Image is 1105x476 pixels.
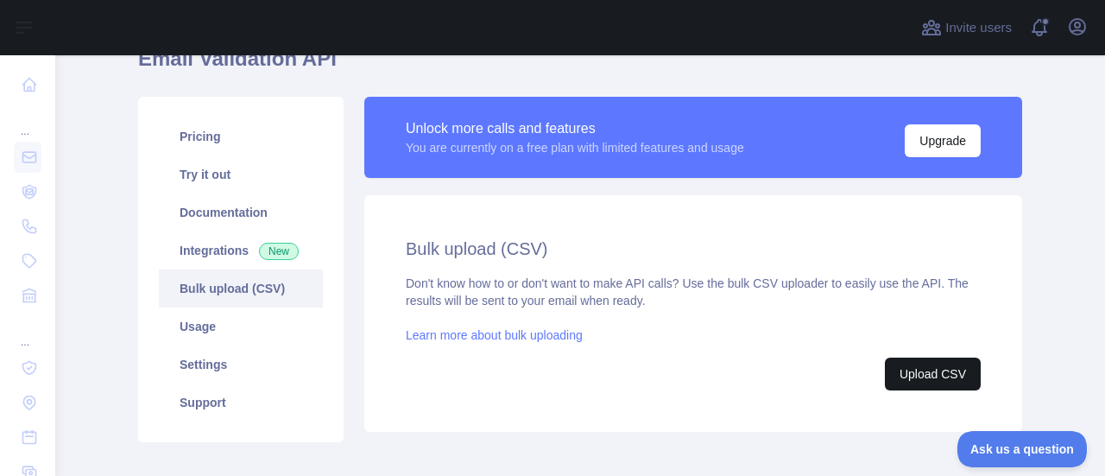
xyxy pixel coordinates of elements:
[885,358,981,390] button: Upload CSV
[406,237,981,261] h2: Bulk upload (CSV)
[918,14,1015,41] button: Invite users
[945,18,1012,38] span: Invite users
[138,45,1022,86] h1: Email Validation API
[14,104,41,138] div: ...
[159,117,323,155] a: Pricing
[406,328,583,342] a: Learn more about bulk uploading
[159,270,323,308] a: Bulk upload (CSV)
[159,194,323,232] a: Documentation
[159,308,323,346] a: Usage
[14,314,41,349] div: ...
[406,275,981,390] div: Don't know how to or don't want to make API calls? Use the bulk CSV uploader to easily use the AP...
[159,346,323,384] a: Settings
[159,155,323,194] a: Try it out
[905,124,981,157] button: Upgrade
[159,384,323,422] a: Support
[406,139,744,156] div: You are currently on a free plan with limited features and usage
[259,243,299,260] span: New
[406,118,744,139] div: Unlock more calls and features
[159,232,323,270] a: Integrations New
[957,431,1088,467] iframe: Toggle Customer Support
